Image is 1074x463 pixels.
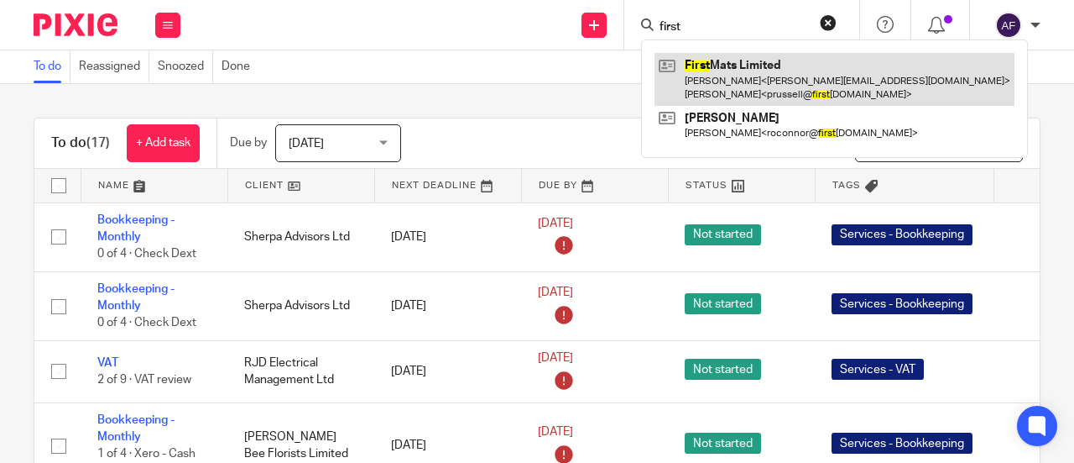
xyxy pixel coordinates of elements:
span: [DATE] [538,352,573,364]
img: Pixie [34,13,117,36]
td: [DATE] [374,340,521,402]
span: [DATE] [538,426,573,438]
p: Due by [230,134,267,151]
td: Sherpa Advisors Ltd [227,271,374,340]
a: Bookkeeping - Monthly [97,214,175,243]
td: Sherpa Advisors Ltd [227,203,374,271]
a: Bookkeeping - Monthly [97,283,175,312]
span: Not started [685,293,761,314]
a: VAT [97,357,118,369]
td: RJD Electrical Management Ltd [227,340,374,402]
span: Services - Bookkeeping [832,224,972,245]
img: svg%3E [995,12,1022,39]
a: Snoozed [158,50,213,83]
span: 2 of 9 · VAT review [97,374,191,386]
span: [DATE] [289,138,324,150]
h1: To do [51,134,110,152]
span: Services - Bookkeeping [832,293,972,314]
a: Done [222,50,258,83]
span: Services - VAT [832,359,924,380]
a: + Add task [127,124,200,162]
button: Clear [820,14,837,31]
span: (17) [86,136,110,150]
a: To do [34,50,70,83]
td: [DATE] [374,271,521,340]
input: Search [658,20,809,35]
span: Services - Bookkeeping [832,433,972,454]
span: [DATE] [538,287,573,298]
span: Not started [685,224,761,245]
span: Not started [685,433,761,454]
span: 0 of 4 · Check Dext [97,318,196,329]
a: Reassigned [79,50,149,83]
span: Not started [685,359,761,380]
span: [DATE] [538,218,573,229]
td: [DATE] [374,203,521,271]
a: Bookkeeping - Monthly [97,414,175,443]
span: Tags [832,181,861,190]
span: 0 of 4 · Check Dext [97,248,196,260]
